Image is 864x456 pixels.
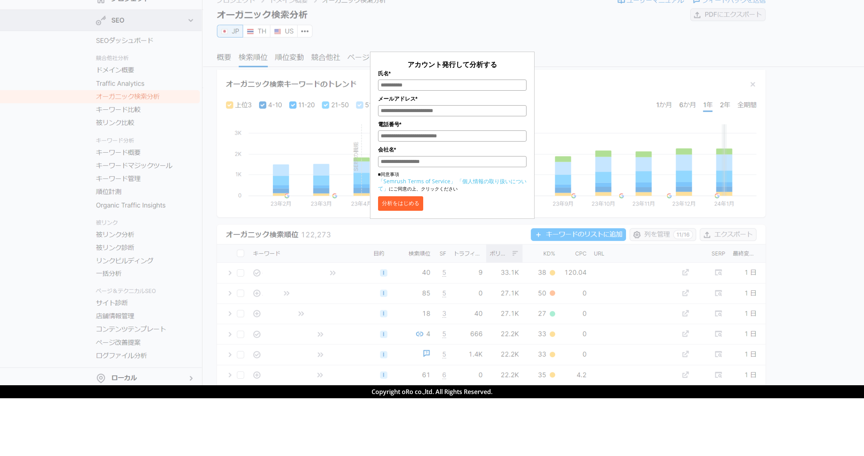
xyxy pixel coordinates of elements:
[378,94,527,103] label: メールアドレス*
[378,178,456,185] a: 「Semrush Terms of Service」
[378,120,527,129] label: 電話番号*
[372,388,492,396] span: Copyright oRo co.,ltd. All Rights Reserved.
[378,171,527,192] p: ■同意事項 にご同意の上、クリックください
[378,196,423,211] button: 分析をはじめる
[408,60,497,69] span: アカウント発行して分析する
[378,178,527,192] a: 「個人情報の取り扱いについて」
